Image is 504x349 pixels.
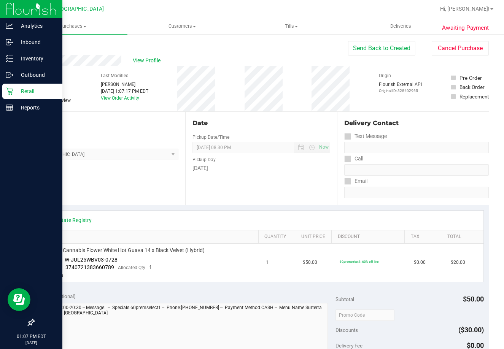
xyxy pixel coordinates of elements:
[379,88,422,94] p: Original ID: 328402965
[348,41,415,56] button: Send Back to Created
[13,38,59,47] p: Inbound
[344,164,489,176] input: Format: (999) 999-9999
[303,259,317,266] span: $50.00
[13,103,59,112] p: Reports
[65,264,114,270] span: 3740721383660789
[13,21,59,30] p: Analytics
[101,72,129,79] label: Last Modified
[338,234,402,240] a: Discount
[458,326,484,334] span: ($30.00)
[459,83,485,91] div: Back Order
[380,23,421,30] span: Deliveries
[301,234,329,240] a: Unit Price
[192,164,330,172] div: [DATE]
[266,259,269,266] span: 1
[264,234,292,240] a: Quantity
[335,343,362,349] span: Delivery Fee
[346,18,455,34] a: Deliveries
[128,23,236,30] span: Customers
[440,6,490,12] span: Hi, [PERSON_NAME]!
[379,72,391,79] label: Origin
[13,70,59,79] p: Outbound
[344,153,363,164] label: Call
[13,54,59,63] p: Inventory
[44,247,205,254] span: FT 3.5g Cannabis Flower White Hot Guava 14 x Black Velvet (Hybrid)
[3,333,59,340] p: 01:07 PM EDT
[192,156,216,163] label: Pickup Day
[447,234,475,240] a: Total
[379,81,422,94] div: Flourish External API
[459,93,489,100] div: Replacement
[101,81,148,88] div: [PERSON_NAME]
[3,340,59,346] p: [DATE]
[192,119,330,128] div: Date
[101,95,139,101] a: View Order Activity
[411,234,438,240] a: Tax
[45,234,256,240] a: SKU
[335,323,358,337] span: Discounts
[237,23,346,30] span: Tills
[344,131,387,142] label: Text Message
[459,74,482,82] div: Pre-Order
[6,22,13,30] inline-svg: Analytics
[52,6,104,12] span: [GEOGRAPHIC_DATA]
[6,55,13,62] inline-svg: Inventory
[18,23,127,30] span: Purchases
[335,309,394,321] input: Promo Code
[149,264,152,270] span: 1
[344,176,367,187] label: Email
[451,259,465,266] span: $20.00
[414,259,426,266] span: $0.00
[8,288,30,311] iframe: Resource center
[65,257,118,263] span: W-JUL25WBV03-0728
[18,18,127,34] a: Purchases
[344,119,489,128] div: Delivery Contact
[335,296,354,302] span: Subtotal
[237,18,346,34] a: Tills
[118,265,145,270] span: Allocated Qty
[13,87,59,96] p: Retail
[6,38,13,46] inline-svg: Inbound
[6,71,13,79] inline-svg: Outbound
[442,24,489,32] span: Awaiting Payment
[463,295,484,303] span: $50.00
[6,87,13,95] inline-svg: Retail
[133,57,163,65] span: View Profile
[192,134,229,141] label: Pickup Date/Time
[33,119,178,128] div: Location
[432,41,489,56] button: Cancel Purchase
[46,216,92,224] a: View State Registry
[340,260,378,263] span: 60premselect1: 60% off line
[127,18,237,34] a: Customers
[101,88,148,95] div: [DATE] 1:07:17 PM EDT
[344,142,489,153] input: Format: (999) 999-9999
[6,104,13,111] inline-svg: Reports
